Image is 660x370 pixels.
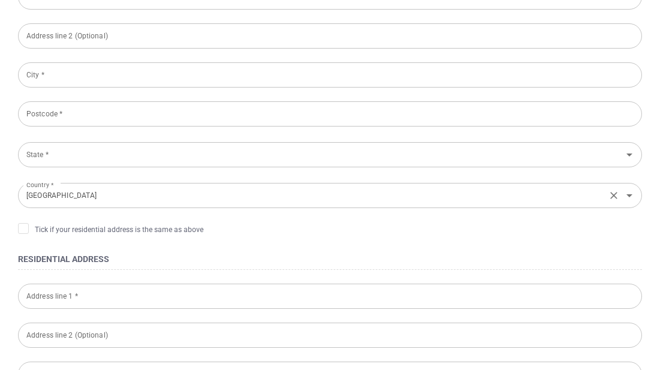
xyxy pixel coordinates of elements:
button: Clear [605,187,622,204]
label: Country * [26,177,53,192]
button: Open [621,187,638,204]
span: Tick if your residential address is the same as above [18,223,203,235]
button: Open [621,146,638,163]
h4: Residential Address [18,252,642,266]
